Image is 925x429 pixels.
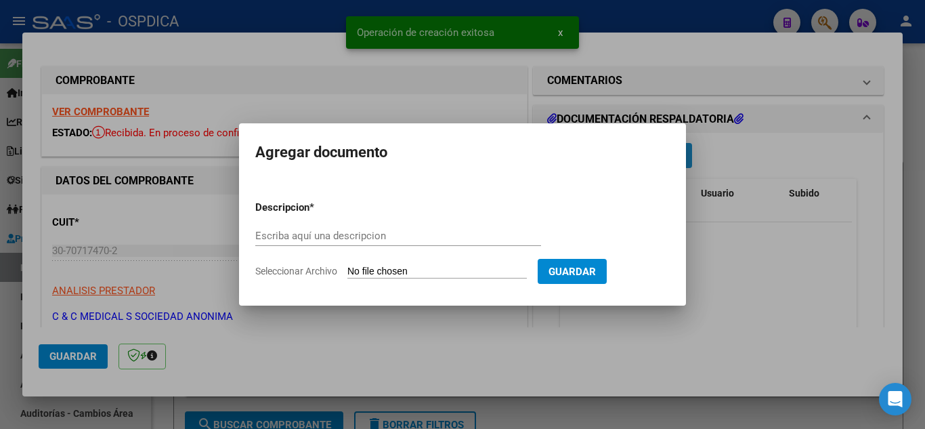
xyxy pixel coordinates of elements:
button: Guardar [538,259,607,284]
span: Guardar [548,266,596,278]
div: Open Intercom Messenger [879,383,911,415]
p: Descripcion [255,200,380,216]
span: Seleccionar Archivo [255,266,337,277]
h2: Agregar documento [255,140,670,165]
